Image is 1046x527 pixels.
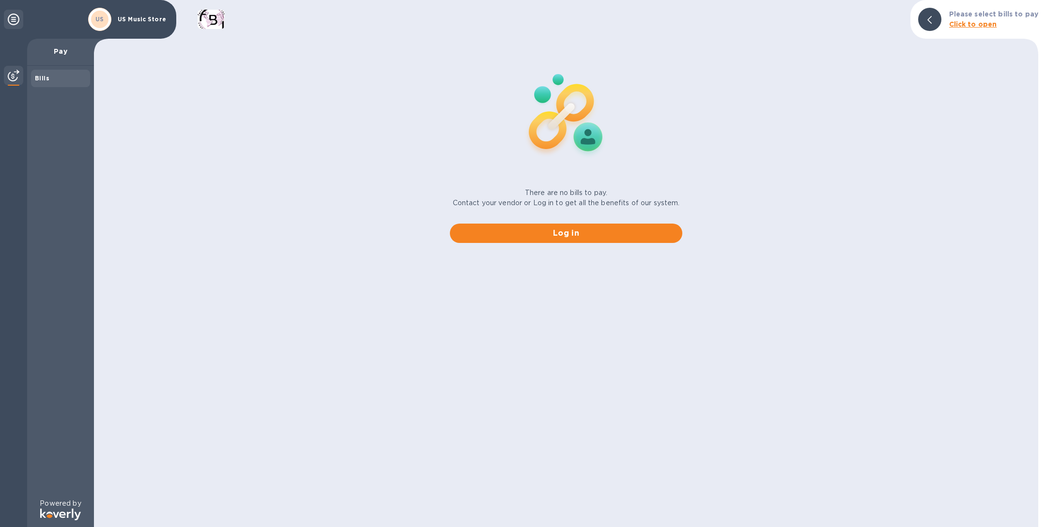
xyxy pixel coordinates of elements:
[40,509,81,520] img: Logo
[949,20,997,28] b: Click to open
[949,10,1038,18] b: Please select bills to pay
[95,15,104,23] b: US
[118,16,166,23] p: US Music Store
[453,188,680,208] p: There are no bills to pay. Contact your vendor or Log in to get all the benefits of our system.
[35,46,86,56] p: Pay
[40,498,81,509] p: Powered by
[450,224,682,243] button: Log in
[35,75,49,82] b: Bills
[458,227,675,239] span: Log in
